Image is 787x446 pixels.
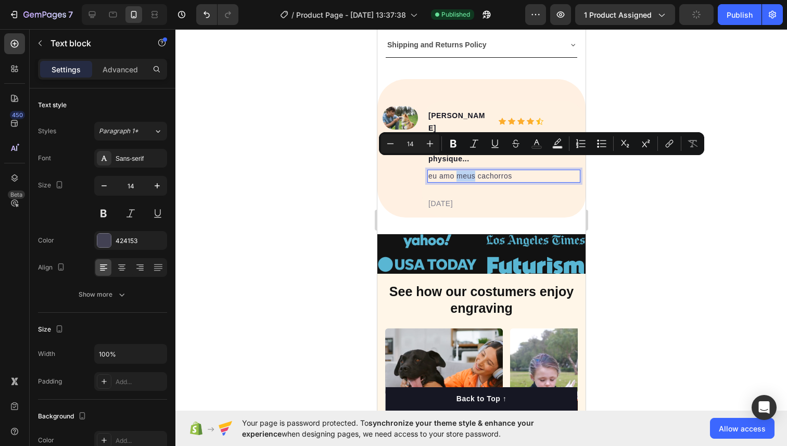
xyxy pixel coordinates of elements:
button: 7 [4,4,78,25]
span: 1 product assigned [584,9,652,20]
div: Editor contextual toolbar [379,132,704,155]
span: Paragraph 1* [99,126,138,136]
p: Settings [52,64,81,75]
div: Font [38,154,51,163]
div: 450 [10,111,25,119]
span: Published [441,10,470,19]
span: / [291,9,294,20]
div: 424153 [116,236,164,246]
div: Publish [727,9,753,20]
div: Sans-serif [116,154,164,163]
button: Publish [718,4,761,25]
div: Undo/Redo [196,4,238,25]
span: Product Page - [DATE] 13:37:38 [296,9,406,20]
span: Your page is password protected. To when designing pages, we need access to your store password. [242,417,575,439]
div: Text style [38,100,67,110]
button: Back to Top ↑ [8,358,200,381]
div: Size [38,179,66,193]
iframe: Design area [377,29,586,411]
span: synchronize your theme style & enhance your experience [242,418,534,438]
div: Color [38,436,54,445]
button: Show more [38,285,167,304]
p: Advanced [103,64,138,75]
div: Back to Top ↑ [79,364,129,375]
button: 1 product assigned [575,4,675,25]
div: Beta [8,190,25,199]
input: Auto [95,345,167,363]
span: Allow access [719,423,766,434]
button: Paragraph 1* [94,122,167,141]
div: Size [38,323,66,337]
div: Add... [116,377,164,387]
div: Add... [116,436,164,445]
div: Open Intercom Messenger [752,395,777,420]
div: Color [38,236,54,245]
p: 7 [68,8,73,21]
div: Align [38,261,67,275]
div: Styles [38,126,56,136]
div: Padding [38,377,62,386]
button: Allow access [710,418,775,439]
p: Text block [50,37,139,49]
div: Width [38,349,55,359]
div: Show more [79,289,127,300]
div: Background [38,410,88,424]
